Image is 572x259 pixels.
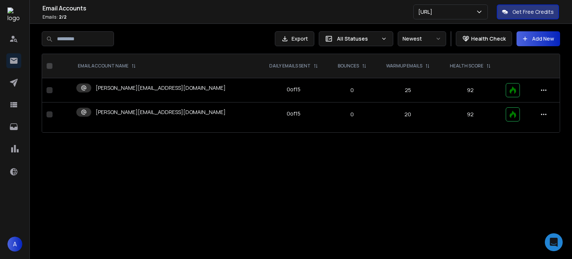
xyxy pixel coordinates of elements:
[440,102,501,127] td: 92
[386,63,422,69] p: WARMUP EMAILS
[7,237,22,252] button: A
[78,63,136,69] div: EMAIL ACCOUNT NAME
[337,35,378,42] p: All Statuses
[471,35,506,42] p: Health Check
[398,31,446,46] button: Newest
[456,31,512,46] button: Health Check
[333,86,371,94] p: 0
[545,233,563,251] div: Open Intercom Messenger
[96,84,226,92] p: [PERSON_NAME][EMAIL_ADDRESS][DOMAIN_NAME]
[338,63,359,69] p: BOUNCES
[287,86,301,93] div: 0 of 15
[42,14,413,20] p: Emails :
[512,8,554,16] p: Get Free Credits
[59,14,67,20] span: 2 / 2
[42,4,413,13] h1: Email Accounts
[376,78,440,102] td: 25
[7,7,22,22] img: logo
[275,31,314,46] button: Export
[497,4,559,19] button: Get Free Credits
[287,110,301,117] div: 0 of 15
[269,63,311,69] p: DAILY EMAILS SENT
[376,102,440,127] td: 20
[440,78,501,102] td: 92
[333,111,371,118] p: 0
[96,108,226,116] p: [PERSON_NAME][EMAIL_ADDRESS][DOMAIN_NAME]
[517,31,560,46] button: Add New
[418,8,435,16] p: [URL]
[450,63,483,69] p: HEALTH SCORE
